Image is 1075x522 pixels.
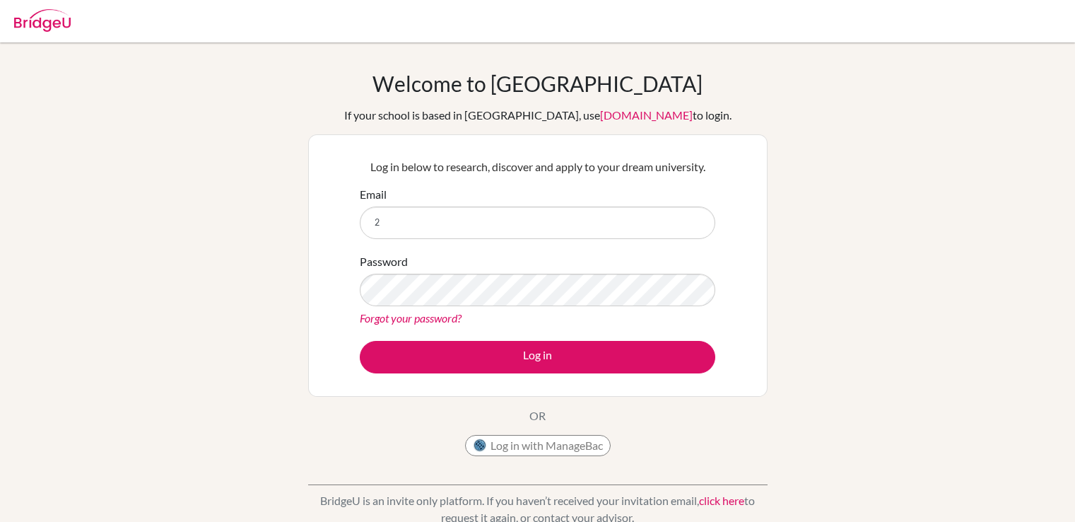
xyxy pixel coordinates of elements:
[600,108,693,122] a: [DOMAIN_NAME]
[360,311,462,325] a: Forgot your password?
[360,186,387,203] label: Email
[14,9,71,32] img: Bridge-U
[465,435,611,456] button: Log in with ManageBac
[360,158,715,175] p: Log in below to research, discover and apply to your dream university.
[360,341,715,373] button: Log in
[372,71,703,96] h1: Welcome to [GEOGRAPHIC_DATA]
[529,407,546,424] p: OR
[699,494,744,507] a: click here
[360,253,408,270] label: Password
[344,107,732,124] div: If your school is based in [GEOGRAPHIC_DATA], use to login.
